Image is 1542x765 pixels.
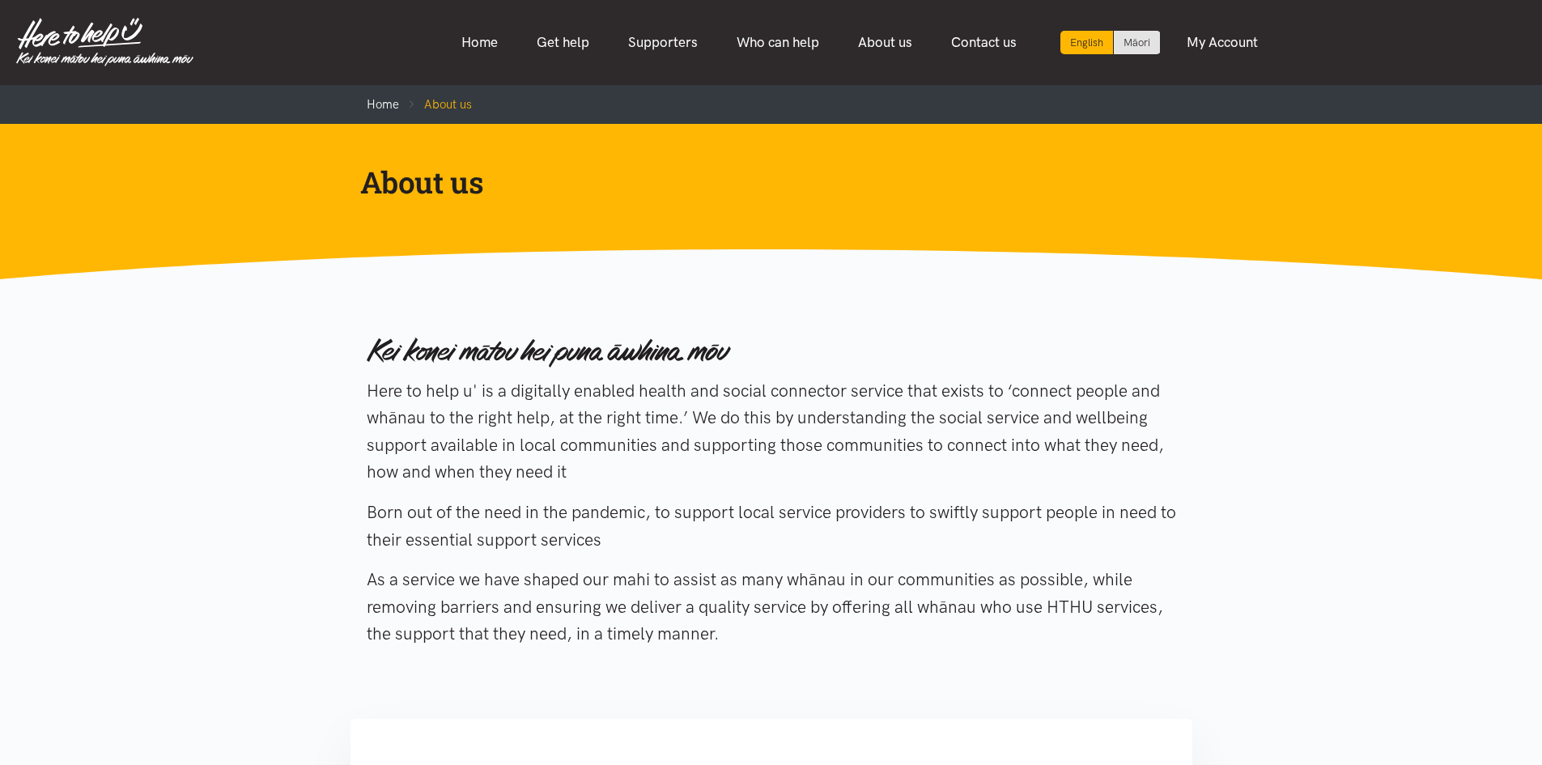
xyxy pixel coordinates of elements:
[1060,31,1161,54] div: Language toggle
[399,95,472,114] li: About us
[16,18,193,66] img: Home
[367,566,1176,648] p: As a service we have shaped our mahi to assist as many whānau in our communities as possible, whi...
[367,499,1176,553] p: Born out of the need in the pandemic, to support local service providers to swiftly support peopl...
[839,25,932,60] a: About us
[1060,31,1114,54] div: Current language
[717,25,839,60] a: Who can help
[360,163,1157,202] h1: About us
[1114,31,1160,54] a: Switch to Te Reo Māori
[367,97,399,112] a: Home
[1167,25,1277,60] a: My Account
[609,25,717,60] a: Supporters
[367,377,1176,486] p: Here to help u' is a digitally enabled health and social connector service that exists to ‘connec...
[932,25,1036,60] a: Contact us
[517,25,609,60] a: Get help
[442,25,517,60] a: Home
